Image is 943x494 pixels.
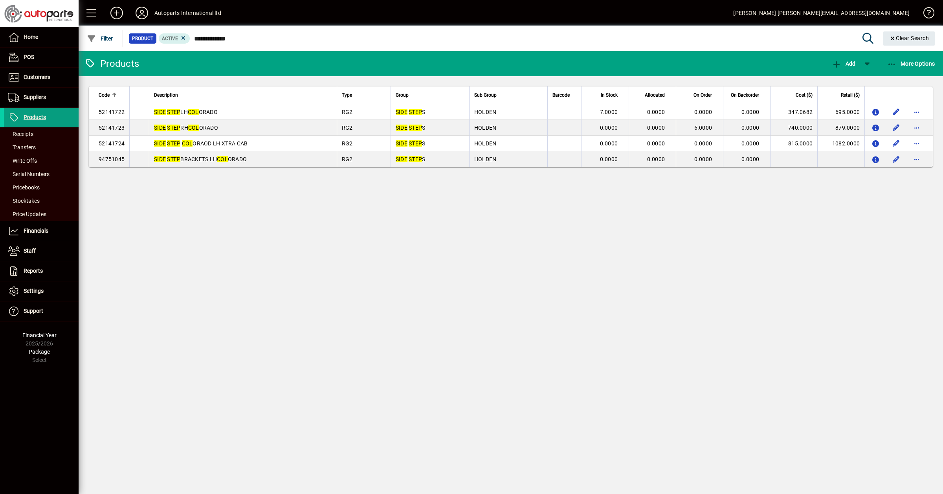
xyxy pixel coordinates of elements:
[167,140,180,147] em: STEP
[396,125,407,131] em: SIDE
[99,91,110,99] span: Code
[4,241,79,261] a: Staff
[24,228,48,234] span: Financials
[733,7,910,19] div: [PERSON_NAME] [PERSON_NAME][EMAIL_ADDRESS][DOMAIN_NAME]
[99,156,125,162] span: 94751045
[87,35,113,42] span: Filter
[647,156,665,162] span: 0.0000
[728,91,766,99] div: On Backorder
[832,61,855,67] span: Add
[396,109,426,115] span: S
[342,156,353,162] span: RG2
[396,109,407,115] em: SIDE
[99,109,125,115] span: 52141722
[8,131,33,137] span: Receipts
[770,104,817,120] td: 347.0682
[396,91,409,99] span: Group
[24,54,34,60] span: POS
[162,36,178,41] span: Active
[24,248,36,254] span: Staff
[910,137,923,150] button: More options
[154,140,166,147] em: SIDE
[4,68,79,87] a: Customers
[889,35,929,41] span: Clear Search
[8,198,40,204] span: Stocktakes
[552,91,577,99] div: Barcode
[167,156,180,162] em: STEP
[104,6,129,20] button: Add
[770,136,817,151] td: 815.0000
[217,156,228,162] em: COL
[647,140,665,147] span: 0.0000
[841,91,860,99] span: Retail ($)
[474,109,497,115] span: HOLDEN
[890,137,903,150] button: Edit
[694,156,712,162] span: 0.0000
[8,171,50,177] span: Serial Numbers
[154,109,166,115] em: SIDE
[4,48,79,67] a: POS
[342,140,353,147] span: RG2
[770,120,817,136] td: 740.0000
[154,91,178,99] span: Description
[885,57,937,71] button: More Options
[167,125,180,131] em: STEP
[4,301,79,321] a: Support
[4,28,79,47] a: Home
[694,140,712,147] span: 0.0000
[890,121,903,134] button: Edit
[474,91,543,99] div: Sub Group
[741,140,760,147] span: 0.0000
[99,91,125,99] div: Code
[587,91,625,99] div: In Stock
[645,91,665,99] span: Allocated
[154,7,221,19] div: Autoparts International ltd
[4,221,79,241] a: Financials
[188,109,199,115] em: COL
[188,125,199,131] em: COL
[474,91,497,99] span: Sub Group
[8,211,46,217] span: Price Updates
[4,167,79,181] a: Serial Numbers
[600,140,618,147] span: 0.0000
[396,156,407,162] em: SIDE
[910,153,923,165] button: More options
[84,57,139,70] div: Products
[8,184,40,191] span: Pricebooks
[409,109,422,115] em: STEP
[910,106,923,118] button: More options
[741,109,760,115] span: 0.0000
[890,153,903,165] button: Edit
[24,94,46,100] span: Suppliers
[830,57,857,71] button: Add
[796,91,813,99] span: Cost ($)
[409,156,422,162] em: STEP
[342,125,353,131] span: RG2
[396,91,464,99] div: Group
[910,121,923,134] button: More options
[4,88,79,107] a: Suppliers
[154,140,248,147] span: ORAOD LH XTRA CAB
[396,125,426,131] span: S
[694,109,712,115] span: 0.0000
[4,127,79,141] a: Receipts
[601,91,618,99] span: In Stock
[600,156,618,162] span: 0.0000
[342,109,353,115] span: RG2
[817,120,864,136] td: 879.0000
[154,91,332,99] div: Description
[154,156,247,162] span: BRACKETS LH ORADO
[22,332,57,338] span: Financial Year
[741,156,760,162] span: 0.0000
[474,125,497,131] span: HOLDEN
[8,144,36,151] span: Transfers
[600,125,618,131] span: 0.0000
[29,349,50,355] span: Package
[681,91,719,99] div: On Order
[182,140,193,147] em: COL
[647,109,665,115] span: 0.0000
[154,125,218,131] span: RH ORADO
[817,136,864,151] td: 1082.0000
[474,156,497,162] span: HOLDEN
[887,61,935,67] span: More Options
